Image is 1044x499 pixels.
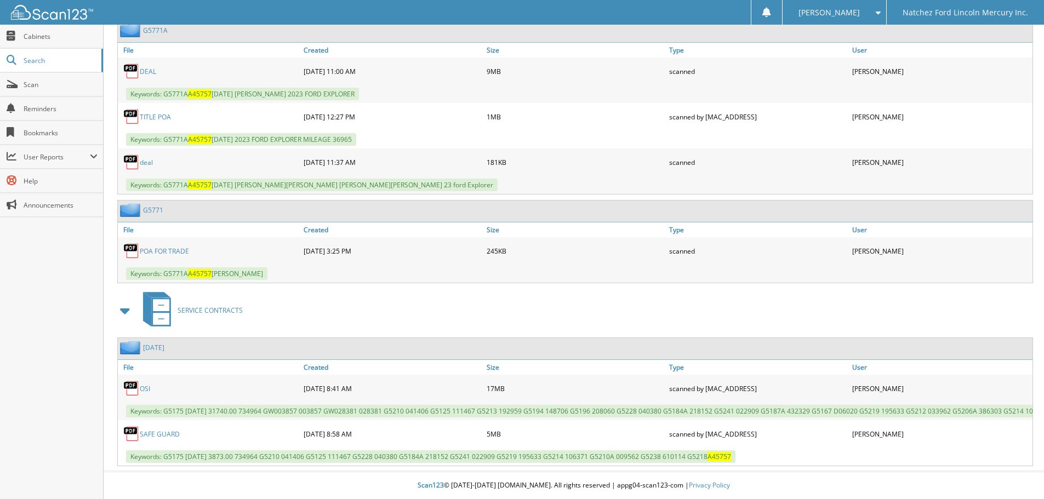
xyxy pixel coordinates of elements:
[140,429,180,439] a: SAFE GUARD
[140,384,150,393] a: OSI
[24,200,98,210] span: Announcements
[666,377,849,399] div: scanned by [MAC_ADDRESS]
[849,151,1032,173] div: [PERSON_NAME]
[484,377,667,399] div: 17MB
[120,24,143,37] img: folder2.png
[689,480,730,490] a: Privacy Policy
[301,43,484,58] a: Created
[301,360,484,375] a: Created
[126,179,498,191] span: Keywords: G5771A [DATE] [PERSON_NAME][PERSON_NAME] [PERSON_NAME][PERSON_NAME] 23 ford Explorer
[136,289,243,332] a: SERVICE CONTRACTS
[484,106,667,128] div: 1MB
[126,267,267,280] span: Keywords: G5771A [PERSON_NAME]
[123,426,140,442] img: PDF.png
[118,222,301,237] a: File
[849,360,1032,375] a: User
[849,240,1032,262] div: [PERSON_NAME]
[301,377,484,399] div: [DATE] 8:41 AM
[418,480,444,490] span: Scan123
[140,158,153,167] a: deal
[666,151,849,173] div: scanned
[143,343,164,352] a: [DATE]
[188,180,212,190] span: A45757
[484,222,667,237] a: Size
[484,151,667,173] div: 181KB
[666,60,849,82] div: scanned
[123,108,140,125] img: PDF.png
[24,152,90,162] span: User Reports
[666,360,849,375] a: Type
[123,380,140,397] img: PDF.png
[301,240,484,262] div: [DATE] 3:25 PM
[484,423,667,445] div: 5MB
[123,63,140,79] img: PDF.png
[123,243,140,259] img: PDF.png
[989,446,1044,499] iframe: Chat Widget
[24,104,98,113] span: Reminders
[798,9,860,16] span: [PERSON_NAME]
[24,80,98,89] span: Scan
[301,151,484,173] div: [DATE] 11:37 AM
[666,43,849,58] a: Type
[301,222,484,237] a: Created
[118,360,301,375] a: File
[484,240,667,262] div: 245KB
[666,240,849,262] div: scanned
[120,203,143,217] img: folder2.png
[143,26,168,35] a: G5771A
[118,43,301,58] a: File
[178,306,243,315] span: SERVICE CONTRACTS
[123,154,140,170] img: PDF.png
[11,5,93,20] img: scan123-logo-white.svg
[24,128,98,137] span: Bookmarks
[849,423,1032,445] div: [PERSON_NAME]
[24,32,98,41] span: Cabinets
[126,450,735,463] span: Keywords: G5175 [DATE] 3873.00 734964 G5210 041406 G5125 111467 G5228 040380 G5184A 218152 G5241 ...
[849,43,1032,58] a: User
[126,88,359,100] span: Keywords: G5771A [DATE] [PERSON_NAME] 2023 FORD EXPLORER
[849,106,1032,128] div: [PERSON_NAME]
[484,43,667,58] a: Size
[24,56,96,65] span: Search
[849,377,1032,399] div: [PERSON_NAME]
[484,360,667,375] a: Size
[140,112,171,122] a: TITLE POA
[126,133,356,146] span: Keywords: G5771A [DATE] 2023 FORD EXPLORER MILEAGE 36965
[666,423,849,445] div: scanned by [MAC_ADDRESS]
[24,176,98,186] span: Help
[188,135,212,144] span: A45757
[708,452,731,461] span: A45757
[484,60,667,82] div: 9MB
[188,89,212,99] span: A45757
[120,341,143,354] img: folder2.png
[666,106,849,128] div: scanned by [MAC_ADDRESS]
[301,60,484,82] div: [DATE] 11:00 AM
[140,67,156,76] a: DEAL
[849,222,1032,237] a: User
[666,222,849,237] a: Type
[849,60,1032,82] div: [PERSON_NAME]
[903,9,1028,16] span: Natchez Ford Lincoln Mercury Inc.
[301,423,484,445] div: [DATE] 8:58 AM
[188,269,212,278] span: A45757
[104,472,1044,499] div: © [DATE]-[DATE] [DOMAIN_NAME]. All rights reserved | appg04-scan123-com |
[140,246,189,256] a: POA FOR TRADE
[143,205,163,215] a: G5771
[301,106,484,128] div: [DATE] 12:27 PM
